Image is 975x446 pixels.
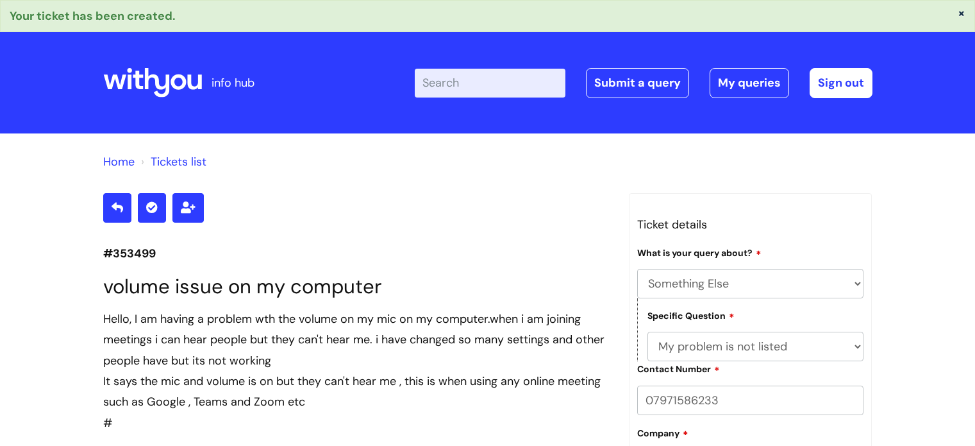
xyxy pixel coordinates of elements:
[151,154,206,169] a: Tickets list
[103,151,135,172] li: Solution home
[415,68,872,98] div: | -
[637,362,720,375] label: Contact Number
[637,214,864,235] h3: Ticket details
[138,151,206,172] li: Tickets list
[103,371,610,413] div: It says the mic and volume is on but they can't hear me , this is when using any online meeting s...
[710,68,789,98] a: My queries
[415,69,565,97] input: Search
[647,309,735,322] label: Specific Question
[103,154,135,169] a: Home
[103,309,610,371] div: Hello, I am having a problem wth the volume on my mic on my computer.when i am joining meetings i...
[637,246,762,259] label: What is your query about?
[103,309,610,433] div: #
[958,7,965,19] button: ×
[103,243,610,264] p: #353499
[586,68,689,98] a: Submit a query
[637,426,688,439] label: Company
[212,73,254,93] p: info hub
[103,275,610,298] h1: volume issue on my computer
[810,68,872,98] a: Sign out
